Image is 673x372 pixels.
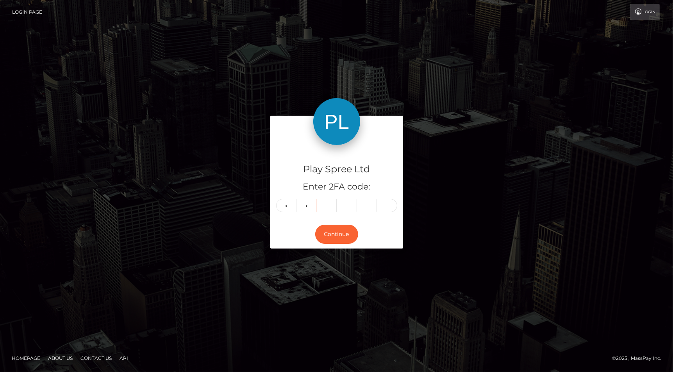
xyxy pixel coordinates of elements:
div: © 2025 , MassPay Inc. [612,354,667,363]
a: About Us [45,352,76,364]
a: API [116,352,131,364]
a: Login [630,4,660,20]
a: Contact Us [77,352,115,364]
h4: Play Spree Ltd [276,163,397,176]
a: Login Page [12,4,42,20]
img: Play Spree Ltd [313,98,360,145]
a: Homepage [9,352,43,364]
button: Continue [315,225,358,244]
h5: Enter 2FA code: [276,181,397,193]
